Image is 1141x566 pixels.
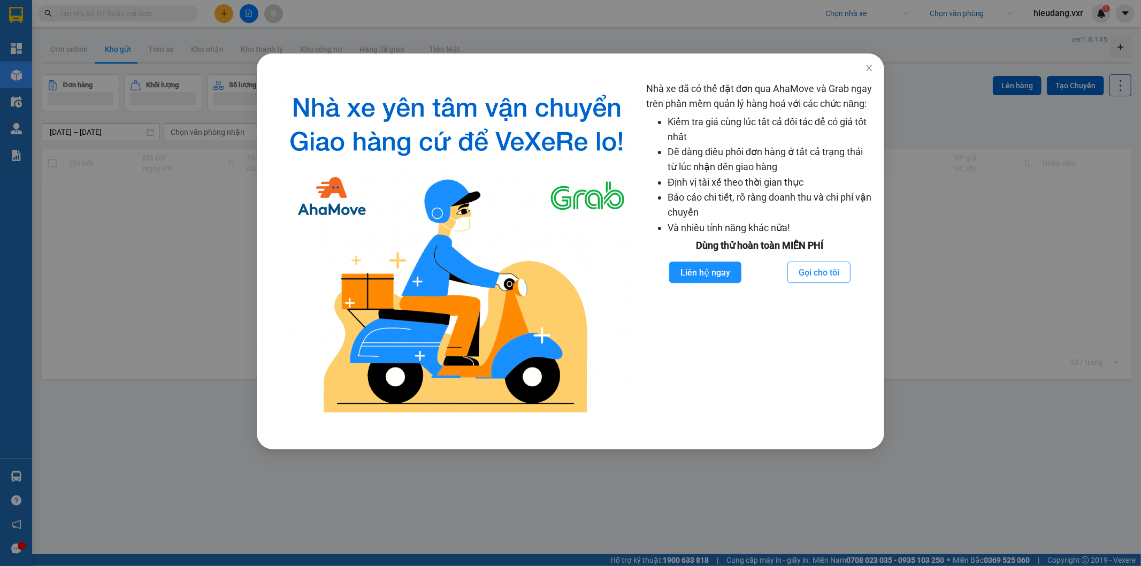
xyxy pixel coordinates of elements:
button: Close [854,53,884,83]
li: Kiểm tra giá cùng lúc tất cả đối tác để có giá tốt nhất [668,114,874,145]
button: Gọi cho tôi [787,262,851,283]
img: logo [276,81,638,423]
button: Liên hệ ngay [669,262,741,283]
li: Định vị tài xế theo thời gian thực [668,175,874,190]
li: Báo cáo chi tiết, rõ ràng doanh thu và chi phí vận chuyển [668,190,874,220]
span: Gọi cho tôi [799,266,839,279]
li: Và nhiều tính năng khác nữa! [668,220,874,235]
div: Nhà xe đã có thể đặt đơn qua AhaMove và Grab ngay trên phần mềm quản lý hàng hoá với các chức năng: [646,81,874,423]
li: Dễ dàng điều phối đơn hàng ở tất cả trạng thái từ lúc nhận đến giao hàng [668,144,874,175]
span: close [865,64,874,72]
div: Dùng thử hoàn toàn MIỄN PHÍ [646,238,874,253]
span: Liên hệ ngay [680,266,730,279]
